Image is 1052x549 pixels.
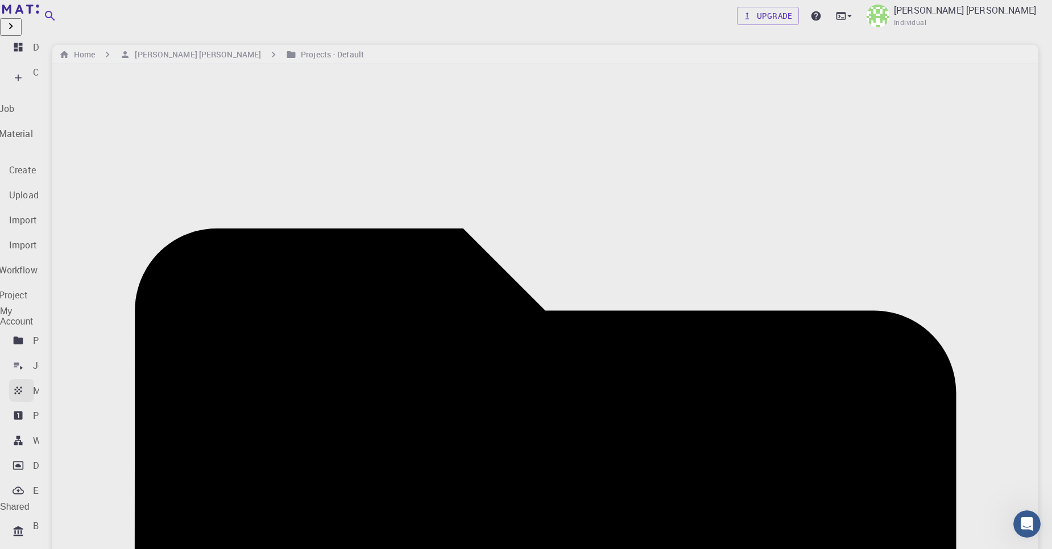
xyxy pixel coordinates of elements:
[894,3,1036,17] p: [PERSON_NAME] [PERSON_NAME]
[737,7,799,25] a: Upgrade
[894,17,926,28] span: Individual
[867,5,889,27] img: JESSICA MENDONCA BAYER
[1013,510,1041,538] iframe: Intercom live chat
[23,8,63,18] span: Suporte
